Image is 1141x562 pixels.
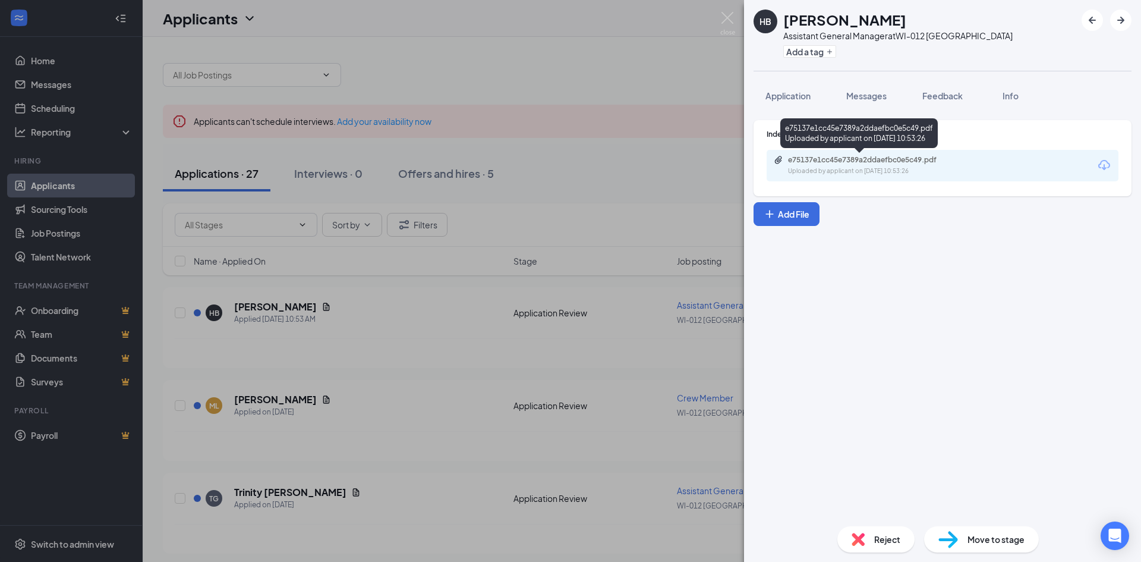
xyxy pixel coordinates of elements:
[922,90,963,101] span: Feedback
[767,129,1118,139] div: Indeed Resume
[759,15,771,27] div: HB
[783,10,906,30] h1: [PERSON_NAME]
[1003,90,1019,101] span: Info
[967,533,1025,546] span: Move to stage
[754,202,819,226] button: Add FilePlus
[874,533,900,546] span: Reject
[783,30,1013,42] div: Assistant General Manager at WI-012 [GEOGRAPHIC_DATA]
[826,48,833,55] svg: Plus
[846,90,887,101] span: Messages
[764,208,776,220] svg: Plus
[1097,158,1111,172] svg: Download
[765,90,811,101] span: Application
[774,155,966,176] a: Paperclipe75137e1cc45e7389a2ddaefbc0e5c49.pdfUploaded by applicant on [DATE] 10:53:26
[1085,13,1099,27] svg: ArrowLeftNew
[1110,10,1131,31] button: ArrowRight
[1101,522,1129,550] div: Open Intercom Messenger
[788,167,966,176] div: Uploaded by applicant on [DATE] 10:53:26
[774,155,783,165] svg: Paperclip
[783,45,836,58] button: PlusAdd a tag
[1082,10,1103,31] button: ArrowLeftNew
[1114,13,1128,27] svg: ArrowRight
[780,118,938,148] div: e75137e1cc45e7389a2ddaefbc0e5c49.pdf Uploaded by applicant on [DATE] 10:53:26
[788,155,954,165] div: e75137e1cc45e7389a2ddaefbc0e5c49.pdf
